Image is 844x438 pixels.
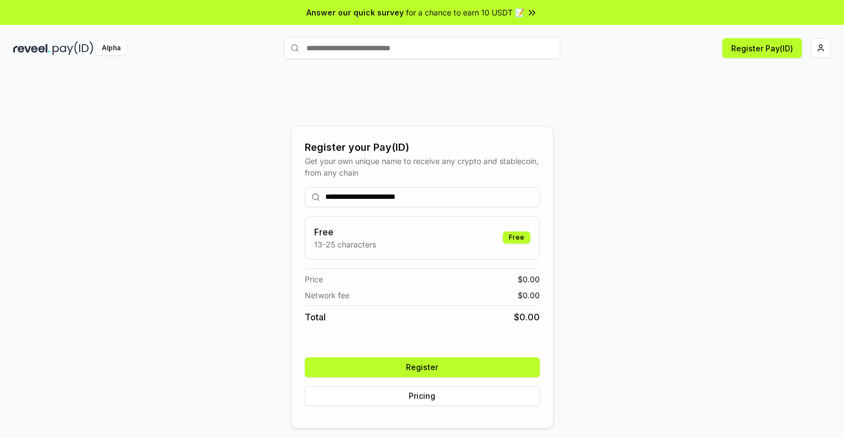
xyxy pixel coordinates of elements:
[305,357,540,377] button: Register
[53,41,93,55] img: pay_id
[314,239,376,250] p: 13-25 characters
[305,140,540,155] div: Register your Pay(ID)
[96,41,127,55] div: Alpha
[305,310,326,324] span: Total
[306,7,404,18] span: Answer our quick survey
[305,155,540,178] div: Get your own unique name to receive any crypto and stablecoin, from any chain
[13,41,50,55] img: reveel_dark
[514,310,540,324] span: $ 0.00
[518,289,540,301] span: $ 0.00
[305,289,350,301] span: Network fee
[722,38,802,58] button: Register Pay(ID)
[314,225,376,239] h3: Free
[305,386,540,406] button: Pricing
[503,231,530,244] div: Free
[406,7,524,18] span: for a chance to earn 10 USDT 📝
[305,273,323,285] span: Price
[518,273,540,285] span: $ 0.00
